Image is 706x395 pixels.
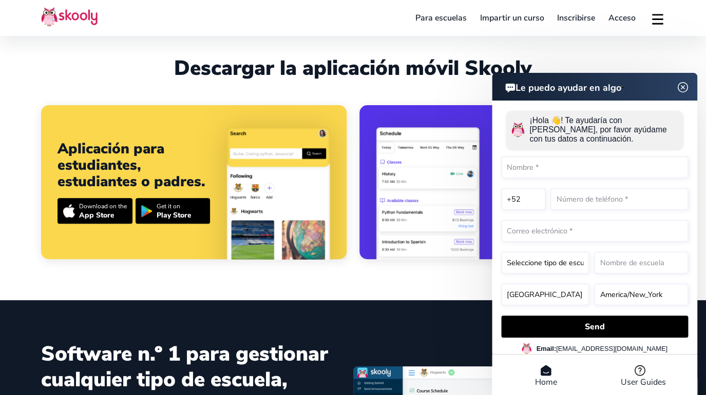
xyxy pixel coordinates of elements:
a: Para escuelas [409,10,473,26]
a: Impartir un curso [473,10,550,26]
img: icon-apple [63,204,75,218]
div: Download on the [79,202,127,210]
div: Aplicación para estudiantes, estudiantes o padres. [58,141,210,190]
div: Descargar la aplicación móvil Skooly [41,56,665,81]
img: App for learners, students or parents [226,126,330,334]
button: menu outline [650,10,665,27]
div: Get it on [157,202,191,210]
a: Inscribirse [550,10,602,26]
div: App Store [79,210,127,220]
img: icon-playstore [141,205,152,217]
div: Play Store [157,210,191,220]
a: Acceso [602,10,642,26]
a: Get it onPlay Store [136,198,211,224]
img: Skooly [41,7,98,27]
img: App for schools, teachers, coaches [376,126,480,334]
a: Download on theApp Store [58,198,132,224]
